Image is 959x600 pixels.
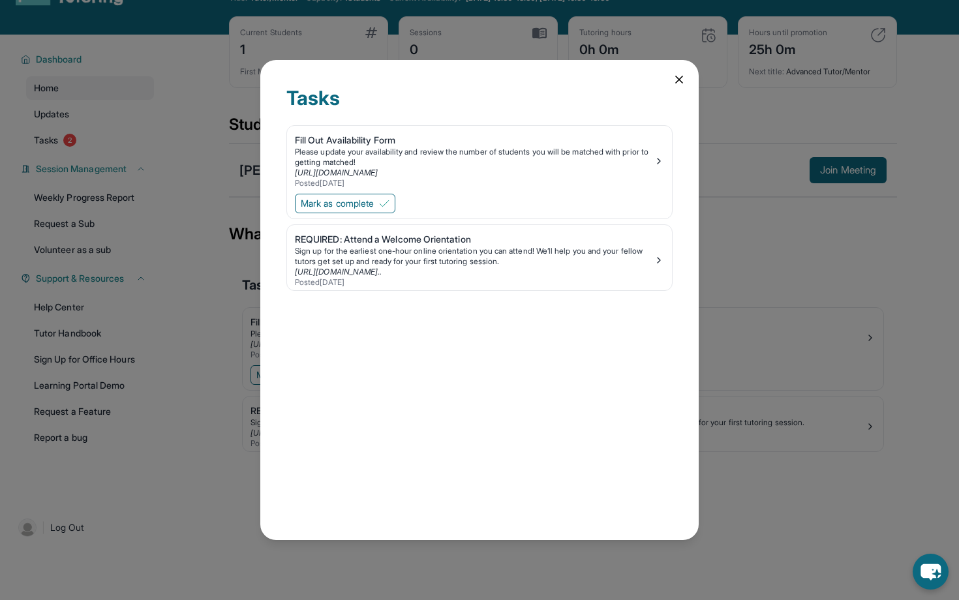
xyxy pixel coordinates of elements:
[295,178,654,188] div: Posted [DATE]
[295,267,382,277] a: [URL][DOMAIN_NAME]..
[295,168,378,177] a: [URL][DOMAIN_NAME]
[295,134,654,147] div: Fill Out Availability Form
[295,277,654,288] div: Posted [DATE]
[287,126,672,191] a: Fill Out Availability FormPlease update your availability and review the number of students you w...
[295,194,395,213] button: Mark as complete
[913,554,949,590] button: chat-button
[301,197,374,210] span: Mark as complete
[379,198,389,209] img: Mark as complete
[295,147,654,168] div: Please update your availability and review the number of students you will be matched with prior ...
[295,233,654,246] div: REQUIRED: Attend a Welcome Orientation
[295,246,654,267] div: Sign up for the earliest one-hour online orientation you can attend! We’ll help you and your fell...
[286,86,673,125] div: Tasks
[287,225,672,290] a: REQUIRED: Attend a Welcome OrientationSign up for the earliest one-hour online orientation you ca...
